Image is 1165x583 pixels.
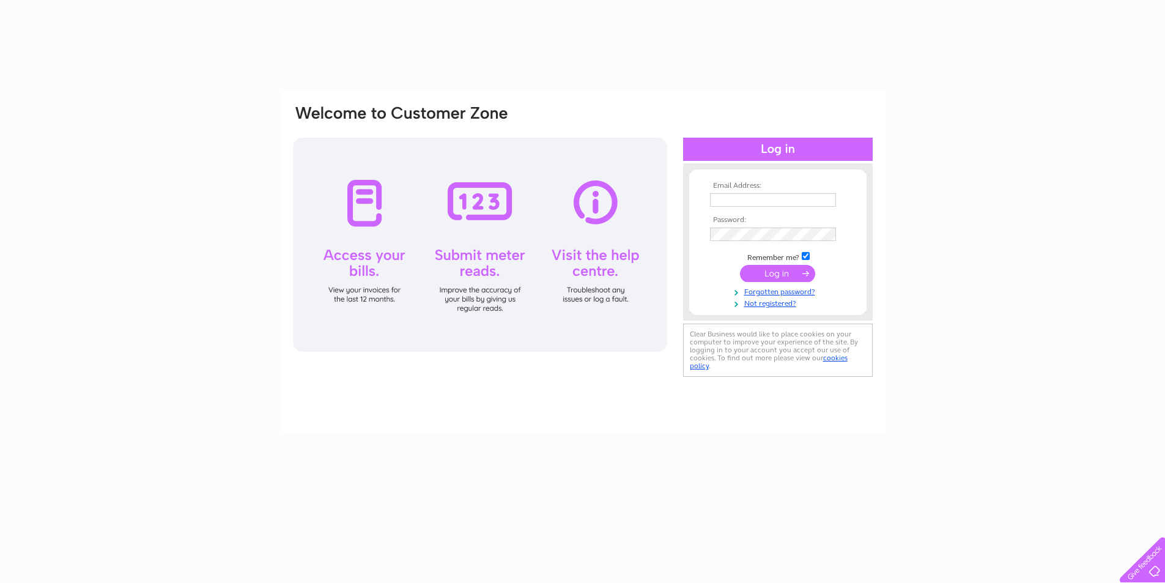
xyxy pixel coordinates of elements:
[690,354,848,370] a: cookies policy
[710,297,849,308] a: Not registered?
[707,216,849,225] th: Password:
[740,265,815,282] input: Submit
[710,285,849,297] a: Forgotten password?
[683,324,873,377] div: Clear Business would like to place cookies on your computer to improve your experience of the sit...
[707,182,849,190] th: Email Address:
[707,250,849,262] td: Remember me?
